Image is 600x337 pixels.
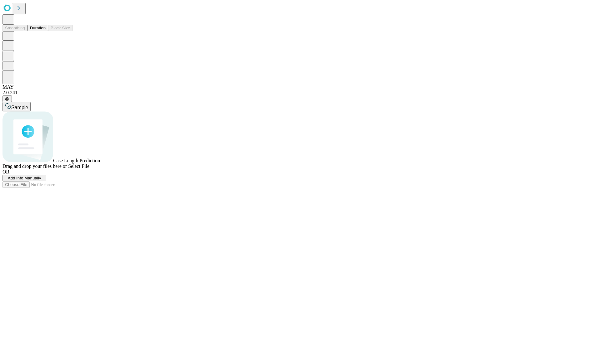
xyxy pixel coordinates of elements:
[2,25,27,31] button: Smoothing
[68,164,89,169] span: Select File
[2,175,46,181] button: Add Info Manually
[27,25,48,31] button: Duration
[48,25,72,31] button: Block Size
[2,169,9,174] span: OR
[2,95,12,102] button: @
[2,164,67,169] span: Drag and drop your files here or
[11,105,28,110] span: Sample
[53,158,100,163] span: Case Length Prediction
[2,102,31,111] button: Sample
[8,176,41,180] span: Add Info Manually
[5,96,9,101] span: @
[2,90,597,95] div: 2.0.241
[2,84,597,90] div: MAY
